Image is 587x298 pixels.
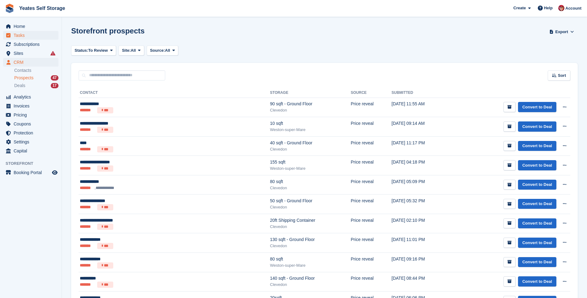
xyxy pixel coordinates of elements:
[351,272,391,291] td: Price reveal
[558,5,564,11] img: Wendie Tanner
[3,168,58,177] a: menu
[14,147,51,155] span: Capital
[3,102,58,110] a: menu
[3,58,58,67] a: menu
[14,129,51,137] span: Protection
[51,169,58,176] a: Preview store
[555,29,568,35] span: Export
[3,93,58,101] a: menu
[351,156,391,175] td: Price reveal
[6,160,62,167] span: Storefront
[14,49,51,58] span: Sites
[558,72,566,79] span: Sort
[391,214,451,233] td: [DATE] 02:10 PM
[391,156,451,175] td: [DATE] 04:18 PM
[75,47,88,54] span: Status:
[14,75,33,81] span: Prospects
[3,138,58,146] a: menu
[518,102,556,112] a: Convert to Deal
[270,107,351,113] div: Clevedon
[351,195,391,214] td: Price reveal
[270,159,351,165] div: 155 sqft
[391,252,451,272] td: [DATE] 09:16 PM
[14,22,51,31] span: Home
[150,47,165,54] span: Source:
[565,5,581,11] span: Account
[3,49,58,58] a: menu
[391,233,451,253] td: [DATE] 11:01 PM
[351,252,391,272] td: Price reveal
[270,204,351,210] div: Clevedon
[71,46,116,56] button: Status: To Review
[14,75,58,81] a: Prospects 47
[3,31,58,40] a: menu
[513,5,526,11] span: Create
[518,257,556,267] a: Convert to Deal
[3,40,58,49] a: menu
[119,46,144,56] button: Site: All
[351,233,391,253] td: Price reveal
[270,120,351,127] div: 10 sqft
[391,195,451,214] td: [DATE] 05:32 PM
[270,198,351,204] div: 50 sqft - Ground Floor
[270,101,351,107] div: 90 sqft - Ground Floor
[122,47,131,54] span: Site:
[131,47,136,54] span: All
[391,98,451,117] td: [DATE] 11:55 AM
[391,272,451,291] td: [DATE] 08:44 PM
[3,120,58,128] a: menu
[270,185,351,191] div: Clevedon
[518,121,556,132] a: Convert to Deal
[270,140,351,146] div: 40 sqft - Ground Floor
[14,68,58,73] a: Contacts
[14,40,51,49] span: Subscriptions
[165,47,170,54] span: All
[518,199,556,209] a: Convert to Deal
[270,146,351,152] div: Clevedon
[544,5,553,11] span: Help
[351,136,391,156] td: Price reveal
[391,88,451,98] th: Submitted
[147,46,179,56] button: Source: All
[351,88,391,98] th: Source
[14,31,51,40] span: Tasks
[14,58,51,67] span: CRM
[14,168,51,177] span: Booking Portal
[3,147,58,155] a: menu
[270,224,351,230] div: Clevedon
[3,129,58,137] a: menu
[270,127,351,133] div: Weston-super-Mare
[14,120,51,128] span: Coupons
[270,165,351,172] div: Weston-super-Mare
[518,141,556,151] a: Convert to Deal
[351,98,391,117] td: Price reveal
[3,22,58,31] a: menu
[270,256,351,262] div: 80 sqft
[518,276,556,287] a: Convert to Deal
[270,236,351,243] div: 130 sqft - Ground Floor
[17,3,68,13] a: Yeates Self Storage
[14,82,58,89] a: Deals 17
[88,47,108,54] span: To Review
[14,138,51,146] span: Settings
[14,102,51,110] span: Invoices
[5,4,14,13] img: stora-icon-8386f47178a22dfd0bd8f6a31ec36ba5ce8667c1dd55bd0f319d3a0aa187defe.svg
[391,117,451,137] td: [DATE] 09:14 AM
[518,180,556,190] a: Convert to Deal
[351,117,391,137] td: Price reveal
[351,214,391,233] td: Price reveal
[51,83,58,88] div: 17
[270,88,351,98] th: Storage
[391,136,451,156] td: [DATE] 11:17 PM
[270,282,351,288] div: Clevedon
[14,111,51,119] span: Pricing
[270,243,351,249] div: Clevedon
[518,160,556,170] a: Convert to Deal
[548,27,575,37] button: Export
[270,262,351,269] div: Weston-super-Mare
[351,175,391,195] td: Price reveal
[3,111,58,119] a: menu
[71,27,145,35] h1: Storefront prospects
[270,178,351,185] div: 80 sqft
[14,83,25,89] span: Deals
